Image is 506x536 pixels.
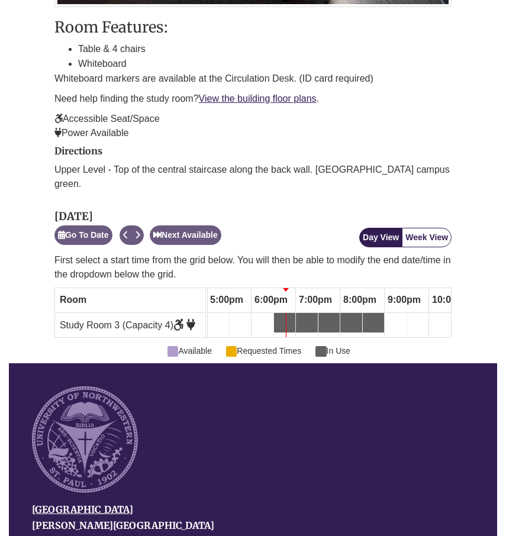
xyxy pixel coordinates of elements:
[54,146,452,157] h2: Directions
[32,503,133,515] a: [GEOGRAPHIC_DATA]
[54,253,452,282] p: First select a start time from the grid below. You will then be able to modify the end date/time ...
[32,521,456,531] h4: [PERSON_NAME][GEOGRAPHIC_DATA]
[54,163,452,191] p: Upper Level - Top of the central staircase along the back wall. [GEOGRAPHIC_DATA] campus green.
[274,313,295,333] a: 6:30pm Sunday, October 12, 2025 - Study Room 3 - In Use
[54,19,452,140] div: description
[54,19,452,35] h3: Room Features:
[402,228,452,247] button: Week View
[207,290,246,310] span: 5:00pm
[429,290,473,310] span: 10:00pm
[54,112,452,140] p: Accessible Seat/Space Power Available
[359,228,402,247] button: Day View
[296,290,335,310] span: 7:00pm
[54,211,221,222] h2: [DATE]
[78,41,452,57] li: Table & 4 chairs
[78,56,452,72] li: Whiteboard
[54,146,452,191] div: directions
[340,313,362,333] a: 8:00pm Sunday, October 12, 2025 - Study Room 3 - In Use
[296,313,318,333] a: 7:00pm Sunday, October 12, 2025 - Study Room 3 - In Use
[120,225,132,245] button: Previous
[252,290,291,310] span: 6:00pm
[131,225,144,245] button: Next
[150,225,221,245] button: Next Available
[54,225,112,245] button: Go To Date
[60,295,86,305] span: Room
[199,93,317,104] a: View the building floor plans
[60,320,196,330] span: Study Room 3 (Capacity 4)
[363,313,384,333] a: 8:30pm Sunday, October 12, 2025 - Study Room 3 - In Use
[318,313,340,333] a: 7:30pm Sunday, October 12, 2025 - Study Room 3 - In Use
[32,386,138,492] img: UNW seal
[315,344,350,357] span: In Use
[54,92,452,106] p: Need help finding the study room? .
[54,72,452,86] p: Whiteboard markers are available at the Circulation Desk. (ID card required)
[167,344,212,357] span: Available
[385,290,424,310] span: 9:00pm
[340,290,379,310] span: 8:00pm
[226,344,301,357] span: Requested Times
